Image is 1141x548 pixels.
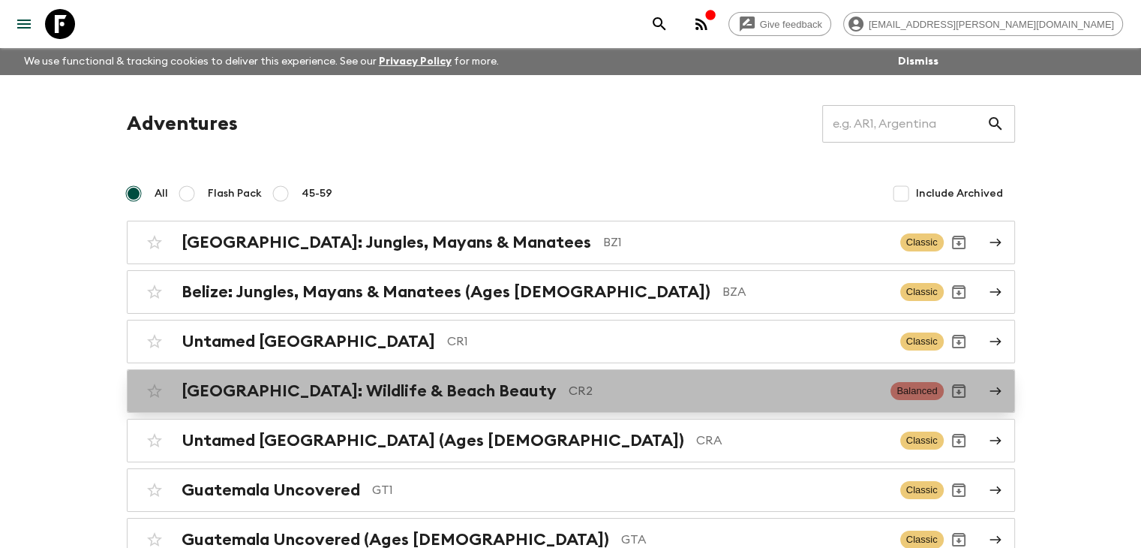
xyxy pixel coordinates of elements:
[372,481,888,499] p: GT1
[900,432,944,450] span: Classic
[182,480,360,500] h2: Guatemala Uncovered
[182,282,710,302] h2: Belize: Jungles, Mayans & Manatees (Ages [DEMOGRAPHIC_DATA])
[860,19,1122,30] span: [EMAIL_ADDRESS][PERSON_NAME][DOMAIN_NAME]
[447,333,888,351] p: CR1
[900,283,944,301] span: Classic
[944,327,974,357] button: Archive
[843,12,1123,36] div: [EMAIL_ADDRESS][PERSON_NAME][DOMAIN_NAME]
[944,426,974,456] button: Archive
[900,481,944,499] span: Classic
[752,19,830,30] span: Give feedback
[603,233,888,251] p: BZ1
[944,277,974,307] button: Archive
[182,431,684,450] h2: Untamed [GEOGRAPHIC_DATA] (Ages [DEMOGRAPHIC_DATA])
[944,376,974,406] button: Archive
[208,186,262,201] span: Flash Pack
[127,270,1015,314] a: Belize: Jungles, Mayans & Manatees (Ages [DEMOGRAPHIC_DATA])BZAClassicArchive
[728,12,831,36] a: Give feedback
[890,382,943,400] span: Balanced
[916,186,1003,201] span: Include Archived
[944,227,974,257] button: Archive
[722,283,888,301] p: BZA
[944,475,974,505] button: Archive
[894,51,942,72] button: Dismiss
[822,103,986,145] input: e.g. AR1, Argentina
[302,186,332,201] span: 45-59
[9,9,39,39] button: menu
[182,381,557,401] h2: [GEOGRAPHIC_DATA]: Wildlife & Beach Beauty
[127,419,1015,462] a: Untamed [GEOGRAPHIC_DATA] (Ages [DEMOGRAPHIC_DATA])CRAClassicArchive
[182,332,435,351] h2: Untamed [GEOGRAPHIC_DATA]
[569,382,879,400] p: CR2
[644,9,674,39] button: search adventures
[900,333,944,351] span: Classic
[127,468,1015,512] a: Guatemala UncoveredGT1ClassicArchive
[155,186,168,201] span: All
[127,109,238,139] h1: Adventures
[127,320,1015,363] a: Untamed [GEOGRAPHIC_DATA]CR1ClassicArchive
[900,233,944,251] span: Classic
[127,221,1015,264] a: [GEOGRAPHIC_DATA]: Jungles, Mayans & ManateesBZ1ClassicArchive
[379,56,452,67] a: Privacy Policy
[18,48,505,75] p: We use functional & tracking cookies to deliver this experience. See our for more.
[696,432,888,450] p: CRA
[182,233,591,252] h2: [GEOGRAPHIC_DATA]: Jungles, Mayans & Manatees
[127,369,1015,413] a: [GEOGRAPHIC_DATA]: Wildlife & Beach BeautyCR2BalancedArchive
